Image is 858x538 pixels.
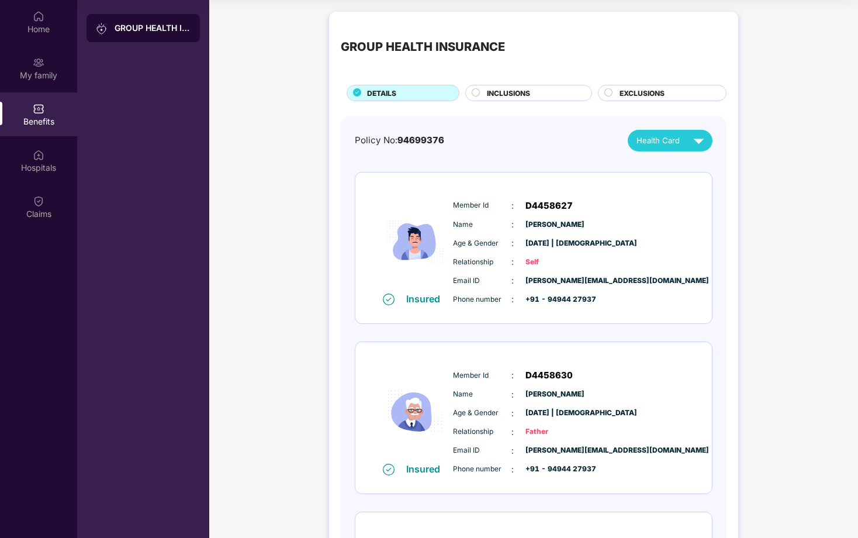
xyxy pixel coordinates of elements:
span: Age & Gender [453,238,511,249]
span: Self [525,257,584,268]
div: Policy No: [355,133,444,147]
img: icon [380,191,450,292]
div: GROUP HEALTH INSURANCE [115,22,191,34]
img: svg+xml;base64,PHN2ZyBpZD0iQmVuZWZpdHMiIHhtbG5zPSJodHRwOi8vd3d3LnczLm9yZy8yMDAwL3N2ZyIgd2lkdGg9Ij... [33,103,44,115]
span: [PERSON_NAME][EMAIL_ADDRESS][DOMAIN_NAME] [525,275,584,287]
span: +91 - 94944 27937 [525,294,584,305]
img: svg+xml;base64,PHN2ZyBpZD0iSG9tZSIgeG1sbnM9Imh0dHA6Ly93d3cudzMub3JnLzIwMDAvc3ZnIiB3aWR0aD0iMjAiIG... [33,11,44,22]
span: : [511,237,514,250]
span: Email ID [453,445,511,456]
span: Email ID [453,275,511,287]
span: Phone number [453,464,511,475]
span: D4458630 [525,368,573,382]
span: : [511,274,514,287]
span: : [511,218,514,231]
span: : [511,426,514,439]
span: : [511,444,514,457]
span: [DATE] | [DEMOGRAPHIC_DATA] [525,238,584,249]
img: svg+xml;base64,PHN2ZyB3aWR0aD0iMjAiIGhlaWdodD0iMjAiIHZpZXdCb3g9IjAgMCAyMCAyMCIgZmlsbD0ibm9uZSIgeG... [33,57,44,68]
span: : [511,407,514,420]
span: [PERSON_NAME][EMAIL_ADDRESS][DOMAIN_NAME] [525,445,584,456]
div: Insured [406,463,447,475]
span: Age & Gender [453,408,511,419]
span: Name [453,219,511,230]
img: svg+xml;base64,PHN2ZyB4bWxucz0iaHR0cDovL3d3dy53My5vcmcvMjAwMC9zdmciIHdpZHRoPSIxNiIgaGVpZ2h0PSIxNi... [383,294,395,305]
span: INCLUSIONS [487,88,530,99]
span: Name [453,389,511,400]
img: svg+xml;base64,PHN2ZyB3aWR0aD0iMjAiIGhlaWdodD0iMjAiIHZpZXdCb3g9IjAgMCAyMCAyMCIgZmlsbD0ibm9uZSIgeG... [96,23,108,35]
span: [PERSON_NAME] [525,389,584,400]
span: Member Id [453,200,511,211]
span: Father [525,426,584,437]
span: Health Card [636,134,680,147]
div: GROUP HEALTH INSURANCE [341,37,505,56]
span: +91 - 94944 27937 [525,464,584,475]
span: Member Id [453,370,511,381]
img: svg+xml;base64,PHN2ZyBpZD0iSG9zcGl0YWxzIiB4bWxucz0iaHR0cDovL3d3dy53My5vcmcvMjAwMC9zdmciIHdpZHRoPS... [33,149,44,161]
span: : [511,463,514,476]
span: [PERSON_NAME] [525,219,584,230]
span: : [511,369,514,382]
span: DETAILS [367,88,396,99]
span: Relationship [453,257,511,268]
img: svg+xml;base64,PHN2ZyB4bWxucz0iaHR0cDovL3d3dy53My5vcmcvMjAwMC9zdmciIHdpZHRoPSIxNiIgaGVpZ2h0PSIxNi... [383,464,395,475]
span: Phone number [453,294,511,305]
span: : [511,293,514,306]
span: D4458627 [525,199,573,213]
img: svg+xml;base64,PHN2ZyB4bWxucz0iaHR0cDovL3d3dy53My5vcmcvMjAwMC9zdmciIHZpZXdCb3g9IjAgMCAyNCAyNCIgd2... [689,130,709,151]
span: : [511,256,514,268]
span: : [511,388,514,401]
span: [DATE] | [DEMOGRAPHIC_DATA] [525,408,584,419]
div: Insured [406,293,447,305]
button: Health Card [628,130,712,151]
img: svg+xml;base64,PHN2ZyBpZD0iQ2xhaW0iIHhtbG5zPSJodHRwOi8vd3d3LnczLm9yZy8yMDAwL3N2ZyIgd2lkdGg9IjIwIi... [33,195,44,207]
span: EXCLUSIONS [620,88,665,99]
span: Relationship [453,426,511,437]
span: 94699376 [397,134,444,146]
span: : [511,199,514,212]
img: icon [380,361,450,463]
